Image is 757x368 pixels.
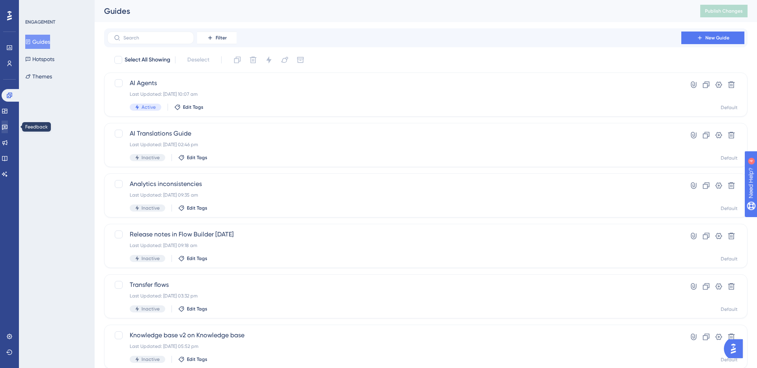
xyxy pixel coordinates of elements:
div: Default [721,306,738,312]
span: Edit Tags [187,205,207,211]
div: Guides [104,6,681,17]
span: Active [142,104,156,110]
button: Edit Tags [178,154,207,161]
span: Inactive [142,205,160,211]
span: Edit Tags [187,356,207,362]
span: Inactive [142,306,160,312]
button: Hotspots [25,52,54,66]
button: Edit Tags [174,104,203,110]
div: Last Updated: [DATE] 09:35 am [130,192,659,198]
button: Themes [25,69,52,84]
div: ENGAGEMENT [25,19,55,25]
button: Deselect [180,53,216,67]
button: New Guide [681,32,744,44]
span: AI Translations Guide [130,129,659,138]
span: Publish Changes [705,8,743,14]
span: Release notes in Flow Builder [DATE] [130,230,659,239]
div: Last Updated: [DATE] 10:07 am [130,91,659,97]
button: Edit Tags [178,356,207,362]
span: Inactive [142,255,160,262]
button: Guides [25,35,50,49]
div: Default [721,357,738,363]
span: Inactive [142,356,160,362]
span: Edit Tags [187,255,207,262]
iframe: UserGuiding AI Assistant Launcher [724,337,748,361]
div: Default [721,155,738,161]
span: AI Agents [130,78,659,88]
div: Last Updated: [DATE] 05:52 pm [130,343,659,349]
button: Edit Tags [178,205,207,211]
span: Filter [216,35,227,41]
span: Select All Showing [125,55,170,65]
div: Last Updated: [DATE] 03:32 pm [130,293,659,299]
span: Edit Tags [183,104,203,110]
span: Edit Tags [187,154,207,161]
div: Default [721,256,738,262]
div: Default [721,104,738,111]
div: Default [721,205,738,212]
span: Deselect [187,55,209,65]
input: Search [123,35,187,41]
span: Need Help? [19,2,49,11]
span: New Guide [705,35,729,41]
div: 4 [55,4,57,10]
span: Edit Tags [187,306,207,312]
span: Analytics inconsistencies [130,179,659,189]
button: Edit Tags [178,255,207,262]
div: Last Updated: [DATE] 09:18 am [130,242,659,249]
div: Last Updated: [DATE] 02:46 pm [130,141,659,148]
span: Inactive [142,154,160,161]
button: Edit Tags [178,306,207,312]
button: Filter [197,32,237,44]
button: Publish Changes [700,5,748,17]
span: Knowledge base v2 on Knowledge base [130,331,659,340]
span: Transfer flows [130,280,659,290]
